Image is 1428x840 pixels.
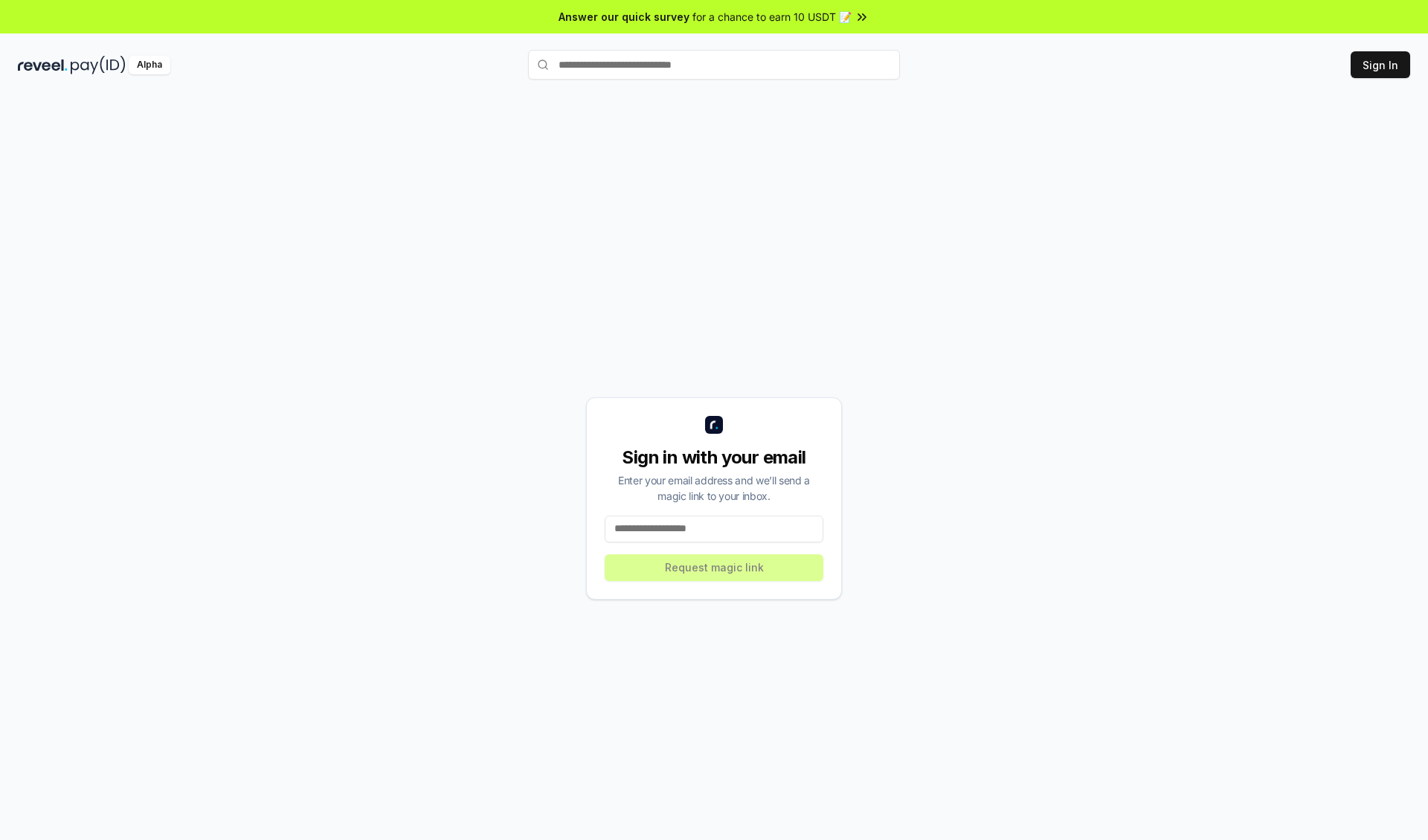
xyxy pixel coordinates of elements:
span: for a chance to earn 10 USDT 📝 [692,9,852,25]
img: logo_small [705,416,723,434]
img: reveel_dark [18,56,68,74]
img: pay_id [71,56,126,74]
button: Sign In [1351,51,1410,78]
div: Sign in with your email [605,446,823,469]
div: Enter your email address and we’ll send a magic link to your inbox. [605,472,823,504]
div: Alpha [129,56,170,74]
span: Answer our quick survey [559,9,689,25]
